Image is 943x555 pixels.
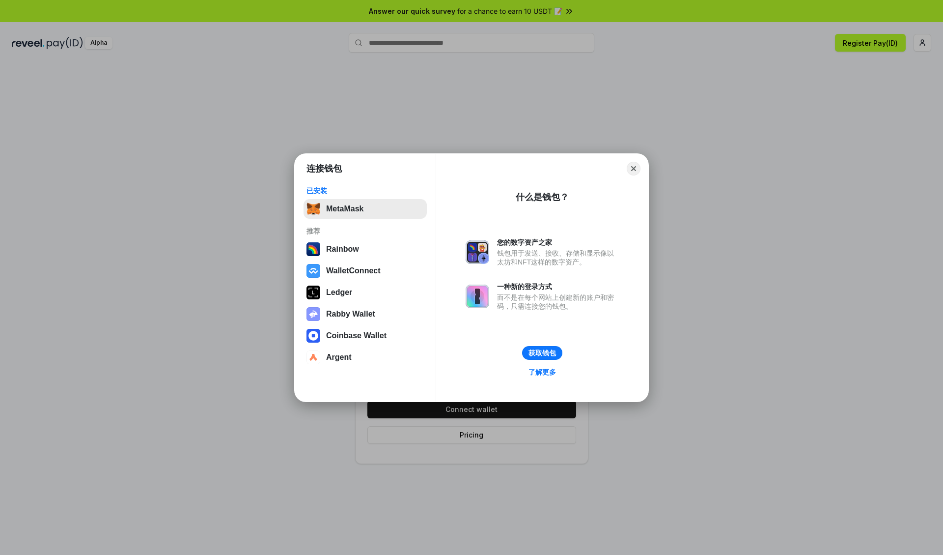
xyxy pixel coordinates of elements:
[304,261,427,281] button: WalletConnect
[306,163,342,175] h1: 连接钱包
[497,282,619,291] div: 一种新的登录方式
[528,368,556,377] div: 了解更多
[304,326,427,346] button: Coinbase Wallet
[528,349,556,357] div: 获取钱包
[466,285,489,308] img: svg+xml,%3Csvg%20xmlns%3D%22http%3A%2F%2Fwww.w3.org%2F2000%2Fsvg%22%20fill%3D%22none%22%20viewBox...
[326,288,352,297] div: Ledger
[306,202,320,216] img: svg+xml,%3Csvg%20fill%3D%22none%22%20height%3D%2233%22%20viewBox%3D%220%200%2035%2033%22%20width%...
[304,348,427,367] button: Argent
[304,304,427,324] button: Rabby Wallet
[326,266,381,275] div: WalletConnect
[326,245,359,254] div: Rainbow
[306,307,320,321] img: svg+xml,%3Csvg%20xmlns%3D%22http%3A%2F%2Fwww.w3.org%2F2000%2Fsvg%22%20fill%3D%22none%22%20viewBox...
[306,186,424,195] div: 已安装
[306,351,320,364] img: svg+xml,%3Csvg%20width%3D%2228%22%20height%3D%2228%22%20viewBox%3D%220%200%2028%2028%22%20fill%3D...
[304,239,427,259] button: Rainbow
[306,242,320,256] img: svg+xml,%3Csvg%20width%3D%22120%22%20height%3D%22120%22%20viewBox%3D%220%200%20120%20120%22%20fil...
[497,293,619,311] div: 而不是在每个网站上创建新的账户和密码，只需连接您的钱包。
[516,191,569,203] div: 什么是钱包？
[306,227,424,235] div: 推荐
[627,162,640,175] button: Close
[326,310,375,319] div: Rabby Wallet
[304,199,427,219] button: MetaMask
[326,331,387,340] div: Coinbase Wallet
[523,366,562,379] a: 了解更多
[304,283,427,302] button: Ledger
[326,204,363,213] div: MetaMask
[306,286,320,299] img: svg+xml,%3Csvg%20xmlns%3D%22http%3A%2F%2Fwww.w3.org%2F2000%2Fsvg%22%20width%3D%2228%22%20height%3...
[497,249,619,266] div: 钱包用于发送、接收、存储和显示像以太坊和NFT这样的数字资产。
[326,353,352,362] div: Argent
[306,264,320,278] img: svg+xml,%3Csvg%20width%3D%2228%22%20height%3D%2228%22%20viewBox%3D%220%200%2028%2028%22%20fill%3D...
[522,346,562,360] button: 获取钱包
[466,240,489,264] img: svg+xml,%3Csvg%20xmlns%3D%22http%3A%2F%2Fwww.w3.org%2F2000%2Fsvg%22%20fill%3D%22none%22%20viewBox...
[306,329,320,343] img: svg+xml,%3Csvg%20width%3D%2228%22%20height%3D%2228%22%20viewBox%3D%220%200%2028%2028%22%20fill%3D...
[497,238,619,247] div: 您的数字资产之家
